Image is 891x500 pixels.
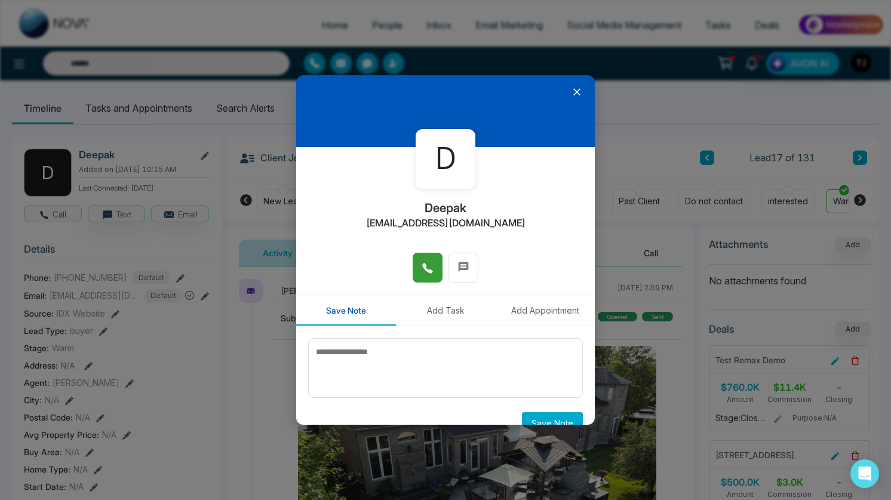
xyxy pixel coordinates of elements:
span: D [435,136,456,181]
button: Add Appointment [495,295,595,326]
h2: [EMAIL_ADDRESS][DOMAIN_NAME] [366,217,526,229]
button: Add Task [396,295,496,326]
button: Save Note [522,412,583,434]
div: Open Intercom Messenger [850,459,879,488]
button: Save Note [296,295,396,326]
h2: Deepak [425,201,466,215]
